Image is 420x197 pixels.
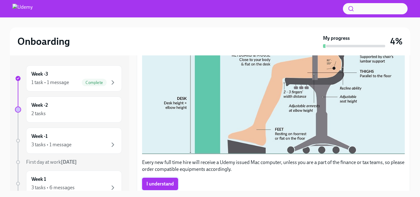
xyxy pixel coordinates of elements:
[31,71,48,77] h6: Week -3
[390,36,403,47] h3: 4%
[61,159,77,165] strong: [DATE]
[31,110,46,117] div: 2 tasks
[31,141,72,148] div: 3 tasks • 1 message
[26,159,77,165] span: First day at work
[15,159,122,166] a: First day at work[DATE]
[142,178,178,190] button: I understand
[31,184,75,191] div: 3 tasks • 6 messages
[15,65,122,91] a: Week -31 task • 1 messageComplete
[82,80,107,85] span: Complete
[31,176,46,183] h6: Week 1
[15,96,122,123] a: Week -22 tasks
[31,133,48,140] h6: Week -1
[17,35,70,48] h2: Onboarding
[31,79,69,86] div: 1 task • 1 message
[15,128,122,154] a: Week -13 tasks • 1 message
[12,4,33,14] img: Udemy
[323,35,350,42] strong: My progress
[146,181,174,187] span: I understand
[31,102,48,109] h6: Week -2
[142,159,405,173] p: Every new full time hire will receive a Udemy issued Mac computer, unless you are a part of the f...
[15,171,122,197] a: Week 13 tasks • 6 messages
